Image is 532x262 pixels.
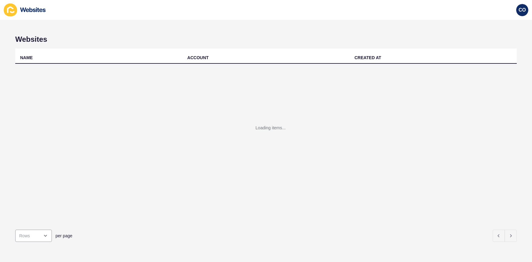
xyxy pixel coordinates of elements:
[255,125,286,131] div: Loading items...
[187,55,209,61] div: ACCOUNT
[20,55,33,61] div: NAME
[55,233,72,239] span: per page
[15,230,52,242] div: open menu
[355,55,381,61] div: CREATED AT
[519,7,526,13] span: CO
[15,35,517,44] h1: Websites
